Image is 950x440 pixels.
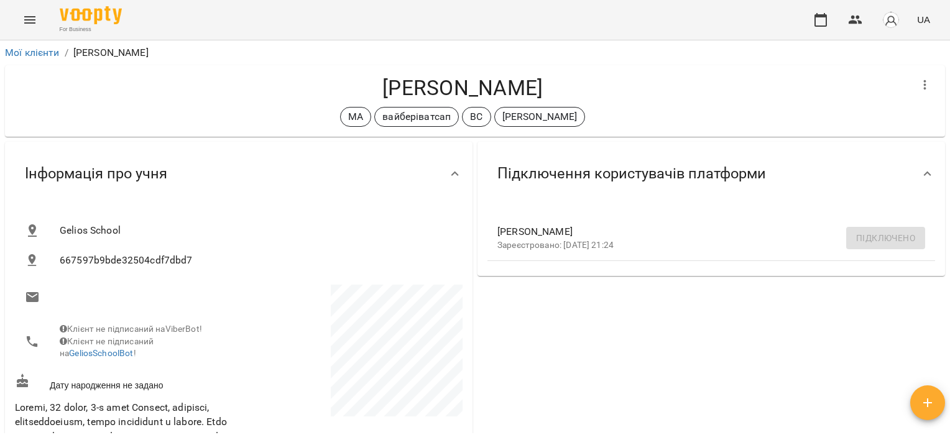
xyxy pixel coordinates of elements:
span: Клієнт не підписаний на ViberBot! [60,324,202,334]
p: МА [348,109,363,124]
a: GeliosSchoolBot [69,348,133,358]
a: Мої клієнти [5,47,60,58]
button: UA [912,8,935,31]
img: avatar_s.png [882,11,900,29]
span: Підключення користувачів платформи [497,164,766,183]
span: Gelios School [60,223,453,238]
p: вайберіватсап [382,109,451,124]
div: Підключення користувачів платформи [477,142,945,206]
p: ВС [470,109,482,124]
span: Клієнт не підписаний на ! [60,336,154,359]
p: [PERSON_NAME] [502,109,578,124]
div: ВС [462,107,491,127]
div: МА [340,107,371,127]
span: For Business [60,25,122,34]
div: [PERSON_NAME] [494,107,586,127]
button: Menu [15,5,45,35]
div: вайберіватсап [374,107,459,127]
div: Інформація про учня [5,142,473,206]
span: [PERSON_NAME] [497,224,905,239]
span: 667597b9bde32504cdf7dbd7 [60,253,453,268]
li: / [65,45,68,60]
nav: breadcrumb [5,45,945,60]
img: Voopty Logo [60,6,122,24]
div: Дату народження не задано [12,371,239,394]
span: UA [917,13,930,26]
h4: [PERSON_NAME] [15,75,910,101]
p: Зареєстровано: [DATE] 21:24 [497,239,905,252]
p: [PERSON_NAME] [73,45,149,60]
span: Інформація про учня [25,164,167,183]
